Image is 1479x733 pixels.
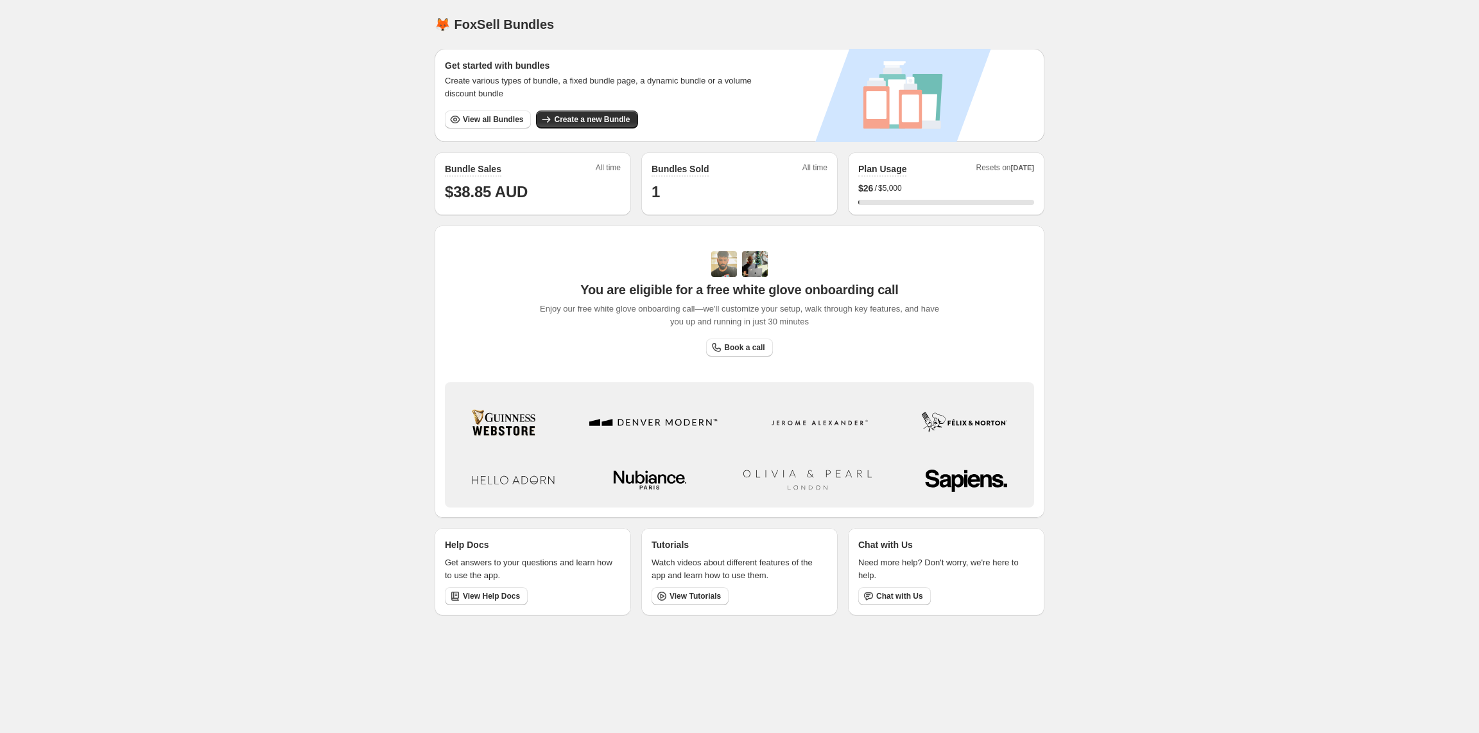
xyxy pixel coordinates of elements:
[445,59,764,72] h3: Get started with bundles
[802,163,827,177] span: All time
[554,114,630,125] span: Create a new Bundle
[596,163,621,177] span: All time
[711,251,737,277] img: Adi
[876,591,923,601] span: Chat with Us
[976,163,1035,177] span: Resets on
[670,591,721,601] span: View Tutorials
[706,339,772,357] a: Book a call
[536,110,637,128] button: Create a new Bundle
[878,183,902,193] span: $5,000
[533,303,946,328] span: Enjoy our free white glove onboarding call—we'll customize your setup, walk through key features,...
[445,538,489,551] p: Help Docs
[858,538,913,551] p: Chat with Us
[435,17,554,32] h1: 🦊 FoxSell Bundles
[463,114,523,125] span: View all Bundles
[463,591,520,601] span: View Help Docs
[742,251,768,277] img: Prakhar
[652,587,729,605] a: View Tutorials
[652,182,827,202] h1: 1
[652,538,689,551] p: Tutorials
[1011,164,1034,172] span: [DATE]
[858,587,931,605] button: Chat with Us
[445,75,764,100] span: Create various types of bundle, a fixed bundle page, a dynamic bundle or a volume discount bundle
[445,163,501,175] h2: Bundle Sales
[858,556,1034,582] p: Need more help? Don't worry, we're here to help.
[445,110,531,128] button: View all Bundles
[724,342,765,353] span: Book a call
[445,556,621,582] p: Get answers to your questions and learn how to use the app.
[858,182,1034,195] div: /
[652,163,709,175] h2: Bundles Sold
[858,163,906,175] h2: Plan Usage
[445,182,621,202] h1: $38.85 AUD
[652,556,827,582] p: Watch videos about different features of the app and learn how to use them.
[858,182,873,195] span: $ 26
[580,282,898,297] span: You are eligible for a free white glove onboarding call
[445,587,528,605] a: View Help Docs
